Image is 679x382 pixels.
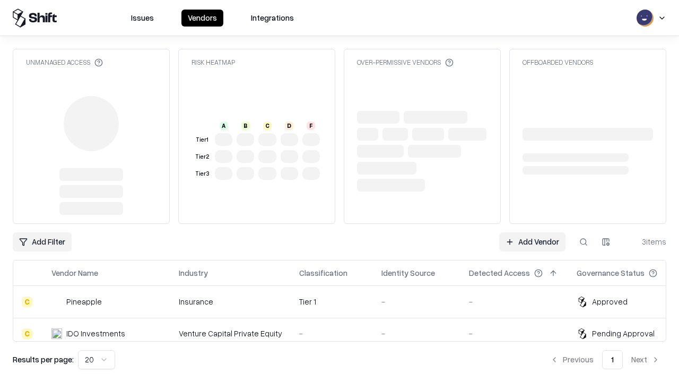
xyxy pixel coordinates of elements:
a: Add Vendor [499,232,565,251]
div: Tier 1 [194,135,211,144]
div: A [220,121,228,130]
div: F [307,121,315,130]
div: B [241,121,250,130]
div: 3 items [624,236,666,247]
button: Integrations [245,10,300,27]
div: Pineapple [66,296,102,307]
div: C [263,121,272,130]
div: C [22,328,32,339]
div: - [469,296,560,307]
div: Tier 1 [299,296,364,307]
nav: pagination [544,350,666,369]
div: Pending Approval [592,328,655,339]
div: Governance Status [577,267,645,279]
div: - [381,296,452,307]
div: Tier 2 [194,152,211,161]
div: Detected Access [469,267,530,279]
button: Vendors [181,10,223,27]
div: Offboarded Vendors [523,58,593,67]
div: - [299,328,364,339]
div: Identity Source [381,267,435,279]
div: Venture Capital Private Equity [179,328,282,339]
img: IDO Investments [51,328,62,339]
div: Classification [299,267,347,279]
button: 1 [602,350,623,369]
div: - [469,328,560,339]
button: Add Filter [13,232,72,251]
img: Pineapple [51,297,62,307]
div: Tier 3 [194,169,211,178]
div: Approved [592,296,628,307]
div: Insurance [179,296,282,307]
div: Industry [179,267,208,279]
button: Issues [125,10,160,27]
div: D [285,121,293,130]
p: Results per page: [13,354,74,365]
div: Risk Heatmap [191,58,235,67]
div: Unmanaged Access [26,58,103,67]
div: Over-Permissive Vendors [357,58,454,67]
div: C [22,297,32,307]
div: Vendor Name [51,267,98,279]
div: IDO Investments [66,328,125,339]
div: - [381,328,452,339]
